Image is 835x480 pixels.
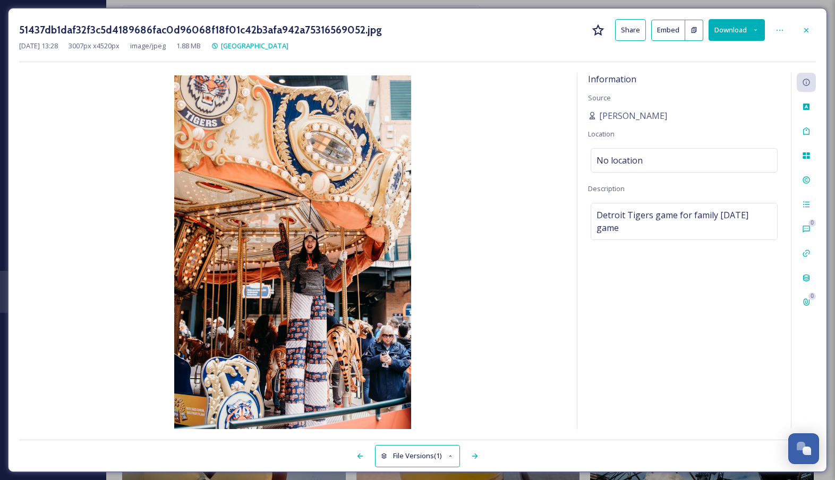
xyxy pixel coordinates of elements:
span: Information [588,73,636,85]
button: Share [615,19,646,41]
span: Description [588,184,625,193]
button: Download [709,19,765,41]
div: 0 [808,219,816,227]
div: 0 [808,293,816,300]
span: [GEOGRAPHIC_DATA] [221,41,288,50]
h3: 51437db1daf32f3c5d4189686fac0d96068f18f01c42b3afa942a75316569052.jpg [19,22,382,38]
button: Embed [651,20,685,41]
span: Detroit Tigers game for family [DATE] game [597,209,772,234]
span: 1.88 MB [176,41,201,51]
span: [DATE] 13:28 [19,41,58,51]
span: 3007 px x 4520 px [69,41,120,51]
img: 51437db1daf32f3c5d4189686fac0d96068f18f01c42b3afa942a75316569052.jpg [19,75,566,431]
button: Open Chat [788,433,819,464]
span: No location [597,154,643,167]
span: image/jpeg [130,41,166,51]
span: Location [588,129,615,139]
span: Source [588,93,611,102]
span: [PERSON_NAME] [599,109,667,122]
button: File Versions(1) [375,445,460,467]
